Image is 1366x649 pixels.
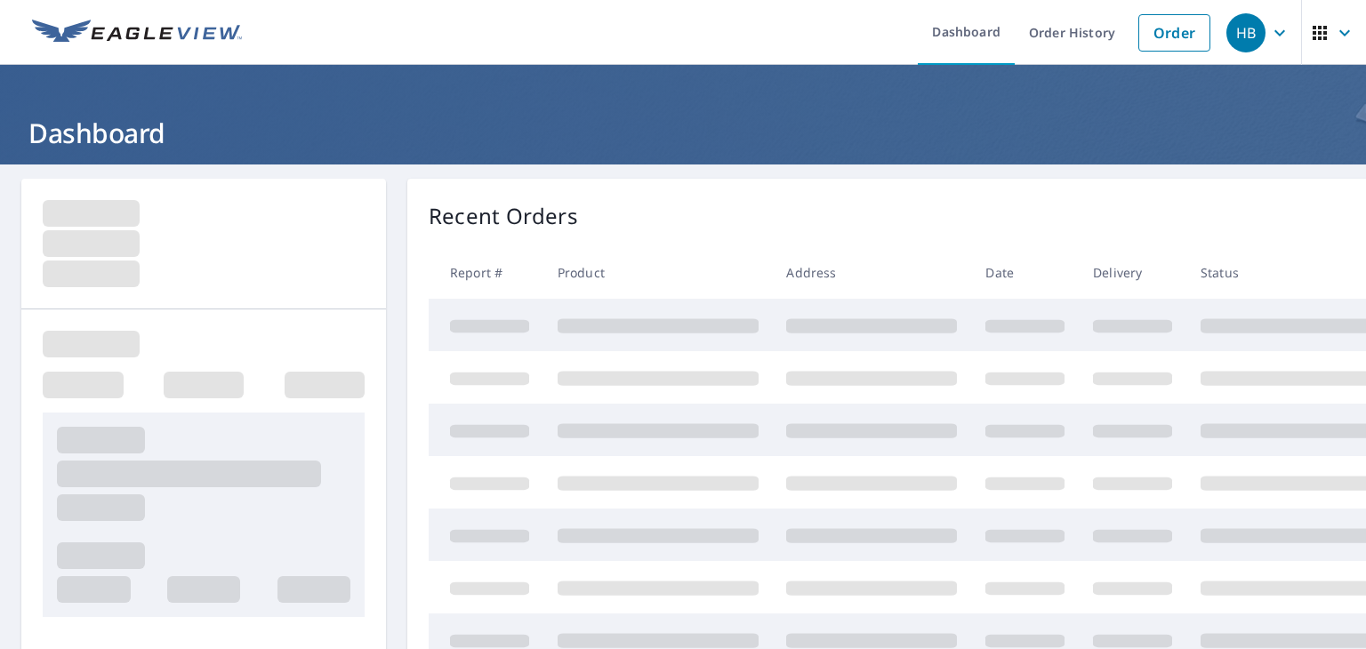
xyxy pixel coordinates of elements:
th: Delivery [1079,246,1186,299]
th: Date [971,246,1079,299]
div: HB [1226,13,1266,52]
th: Report # [429,246,543,299]
a: Order [1138,14,1210,52]
h1: Dashboard [21,115,1345,151]
th: Address [772,246,971,299]
th: Product [543,246,773,299]
p: Recent Orders [429,200,578,232]
img: EV Logo [32,20,242,46]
